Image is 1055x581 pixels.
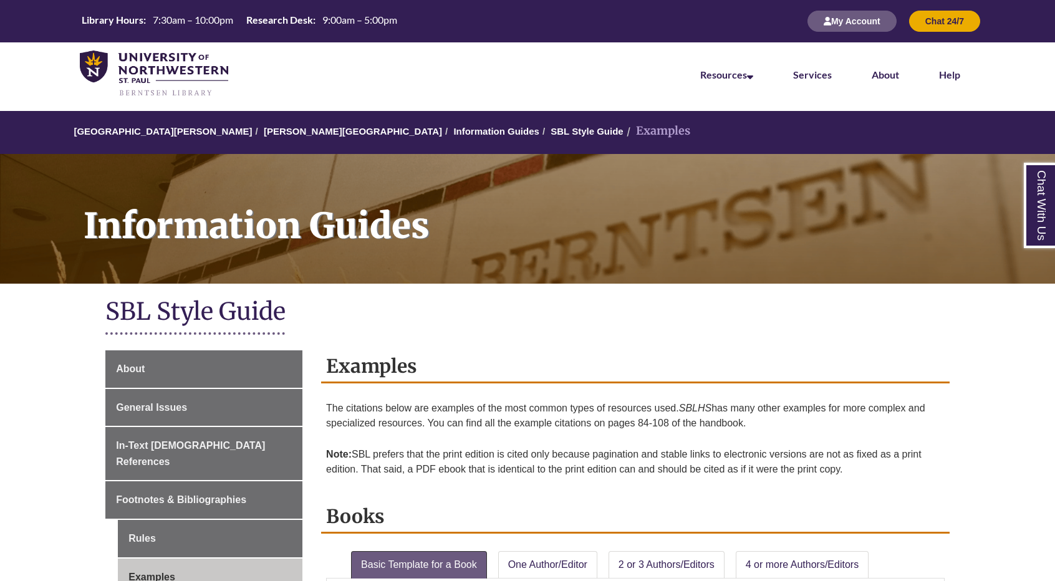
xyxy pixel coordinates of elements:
[74,126,252,137] a: [GEOGRAPHIC_DATA][PERSON_NAME]
[872,69,899,80] a: About
[77,13,402,30] a: Hours Today
[321,501,950,534] h2: Books
[118,520,302,557] a: Rules
[326,442,945,482] p: SBL prefers that the print edition is cited only because pagination and stable links to electroni...
[105,427,302,480] a: In-Text [DEMOGRAPHIC_DATA] References
[70,154,1055,267] h1: Information Guides
[679,403,711,413] em: SBLHS
[116,494,246,505] span: Footnotes & Bibliographies
[77,13,402,29] table: Hours Today
[498,551,597,579] a: One Author/Editor
[909,16,980,26] a: Chat 24/7
[736,551,869,579] a: 4 or more Authors/Editors
[116,363,145,374] span: About
[153,14,233,26] span: 7:30am – 10:00pm
[105,296,950,329] h1: SBL Style Guide
[241,13,317,27] th: Research Desk:
[116,402,187,413] span: General Issues
[793,69,832,80] a: Services
[700,69,753,80] a: Resources
[453,126,539,137] a: Information Guides
[322,14,397,26] span: 9:00am – 5:00pm
[939,69,960,80] a: Help
[807,16,897,26] a: My Account
[105,350,302,388] a: About
[909,11,980,32] button: Chat 24/7
[624,122,690,140] li: Examples
[80,50,228,97] img: UNWSP Library Logo
[326,396,945,436] p: The citations below are examples of the most common types of resources used. has many other examp...
[116,440,265,467] span: In-Text [DEMOGRAPHIC_DATA] References
[351,551,487,579] a: Basic Template for a Book
[326,449,352,459] strong: Note:
[77,13,148,27] th: Library Hours:
[551,126,623,137] a: SBL Style Guide
[105,389,302,426] a: General Issues
[321,350,950,383] h2: Examples
[264,126,442,137] a: [PERSON_NAME][GEOGRAPHIC_DATA]
[609,551,725,579] a: 2 or 3 Authors/Editors
[105,481,302,519] a: Footnotes & Bibliographies
[807,11,897,32] button: My Account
